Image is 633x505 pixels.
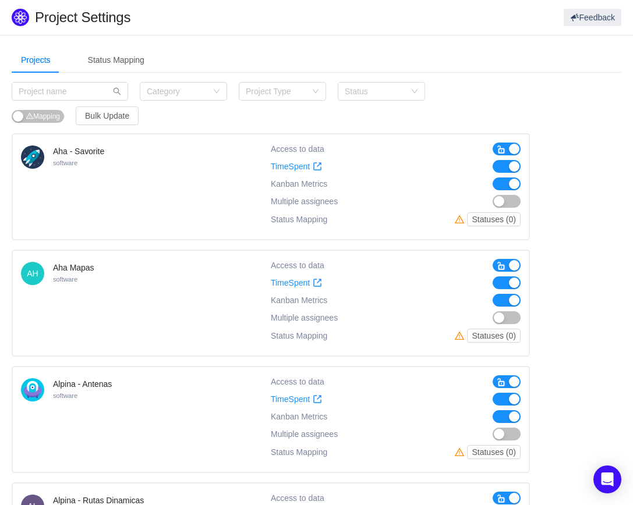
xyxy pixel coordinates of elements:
span: TimeSpent [271,394,310,404]
span: Ah [27,264,38,283]
span: TimeSpent [271,278,310,288]
h4: Alpina - Antenas [53,378,112,390]
div: Open Intercom Messenger [593,465,621,493]
div: Status Mapping [271,329,327,343]
img: 13603 [21,378,44,401]
small: software [53,276,77,283]
a: TimeSpent [271,394,322,404]
div: Access to data [271,259,324,272]
div: Status Mapping [271,212,327,226]
span: Multiple assignees [271,197,338,207]
img: 10011 [21,145,44,169]
div: Projects [12,47,60,73]
button: Feedback [564,9,621,26]
div: Status Mapping [271,445,327,459]
small: software [53,159,77,166]
a: TimeSpent [271,162,322,172]
div: Status Mapping [79,47,154,73]
i: icon: down [312,88,319,96]
span: Mapping [26,112,60,120]
img: Quantify [12,9,29,26]
h1: Project Settings [35,9,380,26]
div: Category [147,86,207,97]
button: Statuses (0) [467,445,520,459]
span: Multiple assignees [271,429,338,439]
span: Kanban Metrics [271,412,327,421]
button: Statuses (0) [467,212,520,226]
i: icon: warning [455,215,467,224]
i: icon: down [411,88,418,96]
i: icon: search [113,87,121,95]
div: Project Type [246,86,306,97]
button: Bulk Update [76,106,139,125]
div: Access to data [271,492,324,504]
span: Kanban Metrics [271,179,327,189]
span: Kanban Metrics [271,296,327,305]
div: Status [345,86,405,97]
i: icon: down [213,88,220,96]
span: TimeSpent [271,162,310,172]
input: Project name [12,82,128,101]
h4: Aha Mapas [53,262,94,273]
a: TimeSpent [271,278,322,288]
i: icon: warning [455,331,467,340]
i: icon: warning [455,447,467,457]
button: Statuses (0) [467,329,520,343]
small: software [53,392,77,399]
i: icon: warning [26,112,33,119]
div: Access to data [271,143,324,155]
h4: Aha - Savorite [53,145,104,157]
div: Access to data [271,375,324,388]
span: Multiple assignees [271,313,338,323]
